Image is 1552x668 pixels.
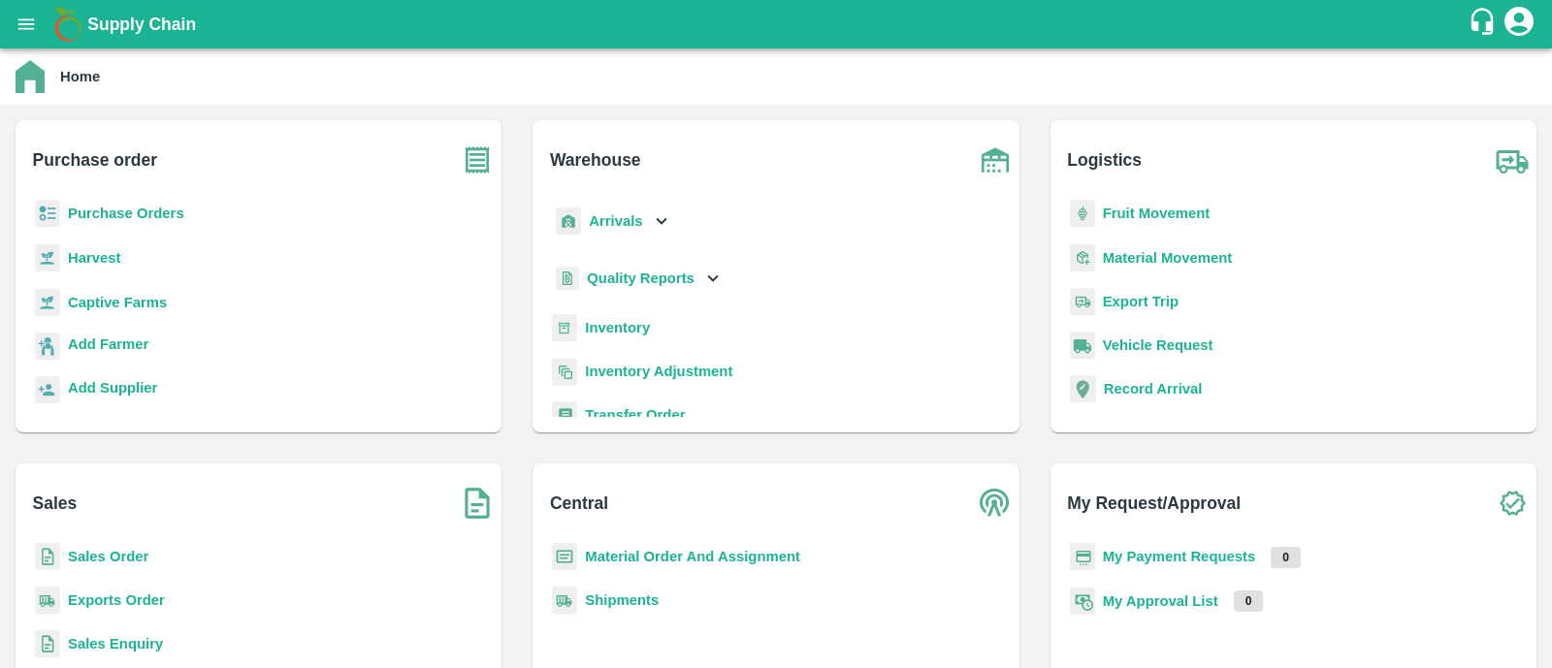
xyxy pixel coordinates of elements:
[556,267,579,291] img: qualityReport
[68,250,120,266] a: Harvest
[1103,337,1213,353] a: Vehicle Request
[587,270,695,286] b: Quality Reports
[1067,146,1142,174] b: Logistics
[552,314,577,342] img: whInventory
[589,213,642,229] b: Arrivals
[68,377,157,403] a: Add Supplier
[1070,243,1095,272] img: material
[68,549,148,564] a: Sales Order
[33,146,157,174] b: Purchase order
[1103,250,1233,266] a: Material Movement
[1502,4,1536,45] div: account of current user
[68,295,167,310] a: Captive Farms
[1103,294,1179,309] a: Export Trip
[552,200,672,243] div: Arrivals
[1234,590,1264,612] p: 0
[48,5,87,44] img: logo
[1104,381,1203,397] a: Record Arrival
[1070,200,1095,228] img: fruit
[68,206,184,221] a: Purchase Orders
[585,320,650,335] a: Inventory
[35,288,60,317] img: harvest
[552,259,724,299] div: Quality Reports
[585,592,659,608] a: Shipments
[35,587,60,615] img: shipments
[35,200,60,228] img: reciept
[1070,543,1095,571] img: payment
[1103,206,1211,221] a: Fruit Movement
[1067,490,1241,517] b: My Request/Approval
[87,15,196,34] b: Supply Chain
[1103,593,1218,609] a: My Approval List
[1070,332,1095,360] img: vehicle
[35,333,60,361] img: farmer
[35,243,60,272] img: harvest
[971,136,1019,184] img: warehouse
[35,630,60,658] img: sales
[35,376,60,404] img: supplier
[550,146,641,174] b: Warehouse
[971,479,1019,527] img: central
[1488,479,1536,527] img: check
[556,207,581,236] img: whArrival
[453,136,501,184] img: purchase
[585,549,800,564] a: Material Order And Assignment
[68,380,157,396] b: Add Supplier
[4,2,48,47] button: open drawer
[552,401,577,429] img: whTransfer
[550,490,608,517] b: Central
[1103,549,1256,564] a: My Payment Requests
[1488,136,1536,184] img: truck
[33,490,78,517] b: Sales
[453,479,501,527] img: soSales
[1468,7,1502,42] div: customer-support
[87,11,1468,38] a: Supply Chain
[585,407,685,423] a: Transfer Order
[1070,587,1095,616] img: approval
[552,587,577,615] img: shipments
[60,69,100,84] b: Home
[552,543,577,571] img: centralMaterial
[68,592,165,608] a: Exports Order
[68,636,163,652] a: Sales Enquiry
[585,364,732,379] a: Inventory Adjustment
[1070,288,1095,316] img: delivery
[68,336,148,352] b: Add Farmer
[552,358,577,386] img: inventory
[1271,547,1301,568] p: 0
[16,60,45,93] img: home
[68,334,148,360] a: Add Farmer
[1070,375,1096,402] img: recordArrival
[35,543,60,571] img: sales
